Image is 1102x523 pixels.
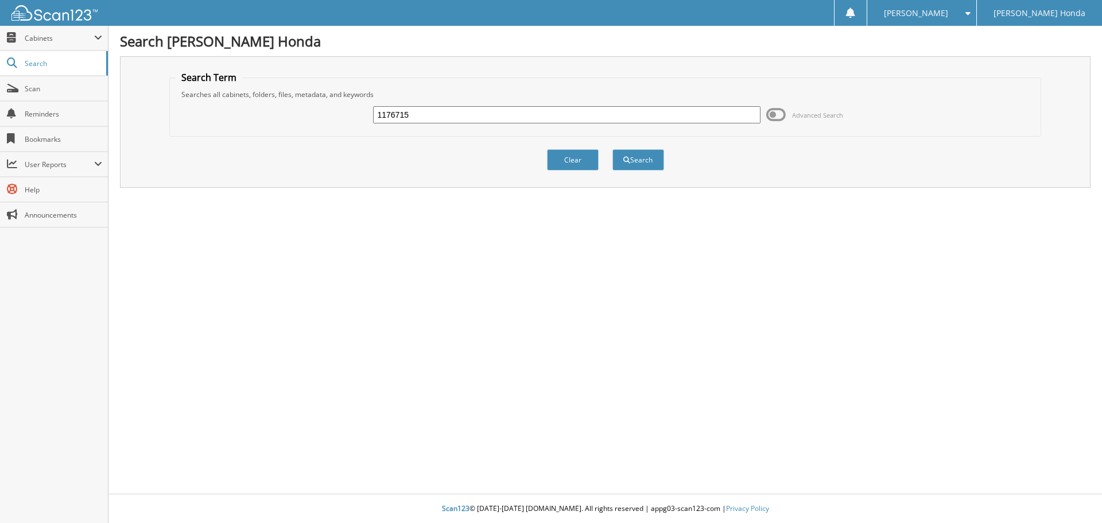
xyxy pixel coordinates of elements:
[25,33,94,43] span: Cabinets
[547,149,599,171] button: Clear
[25,109,102,119] span: Reminders
[11,5,98,21] img: scan123-logo-white.svg
[108,495,1102,523] div: © [DATE]-[DATE] [DOMAIN_NAME]. All rights reserved | appg03-scan123-com |
[25,84,102,94] span: Scan
[25,210,102,220] span: Announcements
[25,59,100,68] span: Search
[176,90,1035,99] div: Searches all cabinets, folders, files, metadata, and keywords
[25,185,102,195] span: Help
[25,134,102,144] span: Bookmarks
[884,10,948,17] span: [PERSON_NAME]
[442,503,469,513] span: Scan123
[792,111,843,119] span: Advanced Search
[1045,468,1102,523] iframe: Chat Widget
[25,160,94,169] span: User Reports
[726,503,769,513] a: Privacy Policy
[612,149,664,171] button: Search
[120,32,1091,51] h1: Search [PERSON_NAME] Honda
[176,71,242,84] legend: Search Term
[994,10,1085,17] span: [PERSON_NAME] Honda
